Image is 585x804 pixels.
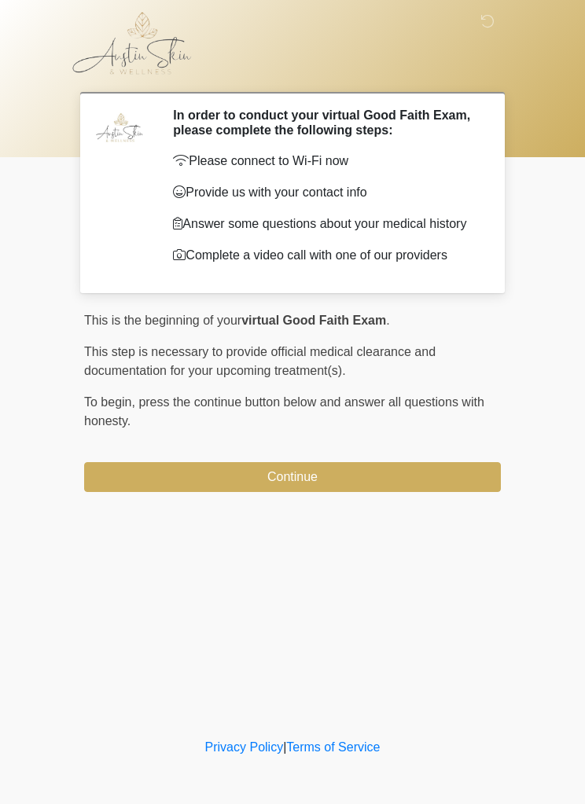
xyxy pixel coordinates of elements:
span: To begin, [84,395,138,409]
img: Agent Avatar [96,108,143,155]
strong: virtual Good Faith Exam [241,314,386,327]
span: This step is necessary to provide official medical clearance and documentation for your upcoming ... [84,345,436,377]
span: press the continue button below and answer all questions with honesty. [84,395,484,428]
a: Terms of Service [286,740,380,754]
h2: In order to conduct your virtual Good Faith Exam, please complete the following steps: [173,108,477,138]
a: | [283,740,286,754]
a: Privacy Policy [205,740,284,754]
p: Please connect to Wi-Fi now [173,152,477,171]
button: Continue [84,462,501,492]
span: . [386,314,389,327]
p: Answer some questions about your medical history [173,215,477,233]
img: Austin Skin & Wellness Logo [68,12,208,75]
p: Provide us with your contact info [173,183,477,202]
span: This is the beginning of your [84,314,241,327]
p: Complete a video call with one of our providers [173,246,477,265]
